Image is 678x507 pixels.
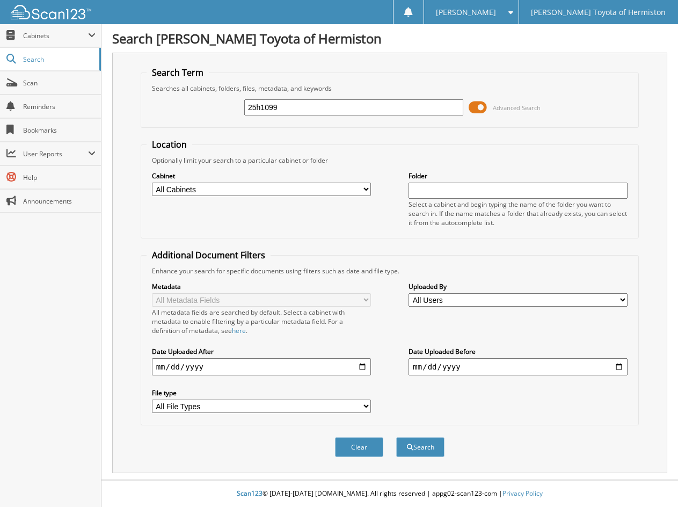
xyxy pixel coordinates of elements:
[502,489,543,498] a: Privacy Policy
[147,139,192,150] legend: Location
[396,437,444,457] button: Search
[147,67,209,78] legend: Search Term
[23,173,96,182] span: Help
[237,489,263,498] span: Scan123
[335,437,383,457] button: Clear
[23,149,88,158] span: User Reports
[409,200,628,227] div: Select a cabinet and begin typing the name of the folder you want to search in. If the name match...
[409,358,628,375] input: end
[152,358,371,375] input: start
[23,126,96,135] span: Bookmarks
[531,9,666,16] span: [PERSON_NAME] Toyota of Hermiston
[152,308,371,335] div: All metadata fields are searched by default. Select a cabinet with metadata to enable filtering b...
[23,102,96,111] span: Reminders
[152,388,371,397] label: File type
[147,84,633,93] div: Searches all cabinets, folders, files, metadata, and keywords
[23,197,96,206] span: Announcements
[147,249,271,261] legend: Additional Document Filters
[152,171,371,180] label: Cabinet
[23,55,94,64] span: Search
[11,5,91,19] img: scan123-logo-white.svg
[112,30,667,47] h1: Search [PERSON_NAME] Toyota of Hermiston
[436,9,496,16] span: [PERSON_NAME]
[624,455,678,507] iframe: Chat Widget
[152,282,371,291] label: Metadata
[152,347,371,356] label: Date Uploaded After
[23,78,96,88] span: Scan
[23,31,88,40] span: Cabinets
[147,156,633,165] div: Optionally limit your search to a particular cabinet or folder
[409,347,628,356] label: Date Uploaded Before
[493,104,541,112] span: Advanced Search
[147,266,633,276] div: Enhance your search for specific documents using filters such as date and file type.
[409,171,628,180] label: Folder
[409,282,628,291] label: Uploaded By
[232,326,246,335] a: here
[101,481,678,507] div: © [DATE]-[DATE] [DOMAIN_NAME]. All rights reserved | appg02-scan123-com |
